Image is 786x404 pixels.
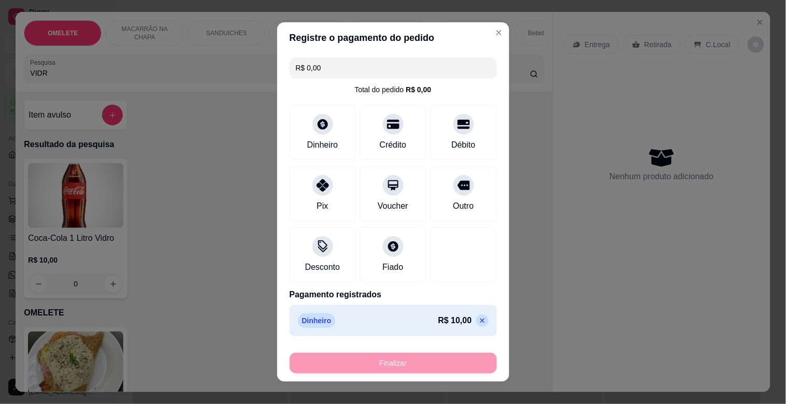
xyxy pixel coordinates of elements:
div: R$ 0,00 [406,84,431,95]
div: Total do pedido [354,84,431,95]
header: Registre o pagamento do pedido [277,22,509,53]
div: Outro [453,200,474,212]
div: Pix [317,200,328,212]
div: Fiado [382,261,403,273]
div: Débito [451,139,475,151]
input: Ex.: hambúrguer de cordeiro [296,57,491,78]
p: Dinheiro [298,313,336,328]
div: Dinheiro [307,139,338,151]
p: R$ 10,00 [438,314,472,327]
div: Crédito [380,139,407,151]
div: Voucher [378,200,408,212]
button: Close [491,24,507,41]
div: Desconto [305,261,340,273]
p: Pagamento registrados [290,288,497,301]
